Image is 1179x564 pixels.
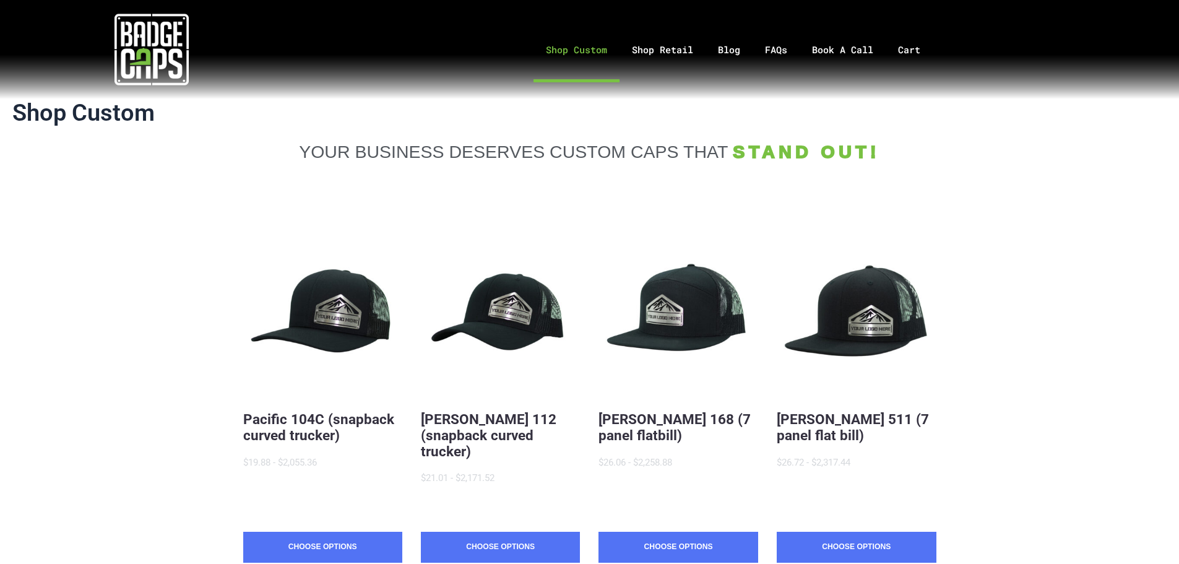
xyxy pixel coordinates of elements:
[777,411,929,443] a: [PERSON_NAME] 511 (7 panel flat bill)
[733,142,880,162] span: STAND OUT!
[114,12,189,87] img: badgecaps white logo with green acccent
[753,17,800,82] a: FAQs
[303,17,1179,82] nav: Menu
[598,236,758,396] button: BadgeCaps - Richardson 168
[777,236,936,396] button: BadgeCaps - Richardson 511
[598,411,751,443] a: [PERSON_NAME] 168 (7 panel flatbill)
[12,99,1167,128] h1: Shop Custom
[598,457,672,468] span: $26.06 - $2,258.88
[421,411,556,459] a: [PERSON_NAME] 112 (snapback curved trucker)
[299,142,728,162] span: YOUR BUSINESS DESERVES CUSTOM CAPS THAT
[243,236,402,396] button: BadgeCaps - Pacific 104C
[243,141,936,162] a: YOUR BUSINESS DESERVES CUSTOM CAPS THAT STAND OUT!
[243,411,394,443] a: Pacific 104C (snapback curved trucker)
[706,17,753,82] a: Blog
[620,17,706,82] a: Shop Retail
[243,457,317,468] span: $19.88 - $2,055.36
[777,532,936,563] a: Choose Options
[243,532,402,563] a: Choose Options
[886,17,948,82] a: Cart
[421,236,580,396] button: BadgeCaps - Richardson 112
[421,532,580,563] a: Choose Options
[533,17,620,82] a: Shop Custom
[598,532,758,563] a: Choose Options
[777,457,850,468] span: $26.72 - $2,317.44
[800,17,886,82] a: Book A Call
[421,472,494,484] span: $21.01 - $2,171.52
